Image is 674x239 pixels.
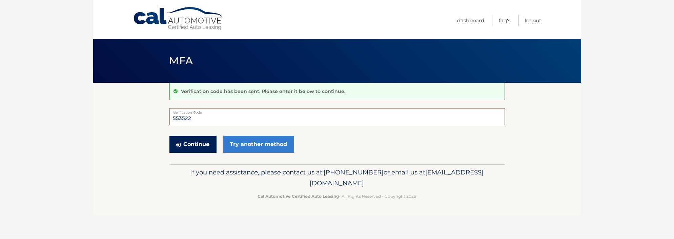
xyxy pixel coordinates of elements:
a: Logout [525,15,542,26]
span: [PHONE_NUMBER] [324,168,384,176]
a: Cal Automotive [133,7,224,31]
a: Try another method [223,136,294,153]
p: - All Rights Reserved - Copyright 2025 [174,193,501,200]
button: Continue [169,136,217,153]
strong: Cal Automotive Certified Auto Leasing [258,194,339,199]
span: MFA [169,54,193,67]
label: Verification Code [169,108,505,114]
span: [EMAIL_ADDRESS][DOMAIN_NAME] [310,168,484,187]
p: Verification code has been sent. Please enter it below to continue. [181,88,346,94]
a: FAQ's [499,15,511,26]
a: Dashboard [457,15,485,26]
p: If you need assistance, please contact us at: or email us at [174,167,501,189]
input: Verification Code [169,108,505,125]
